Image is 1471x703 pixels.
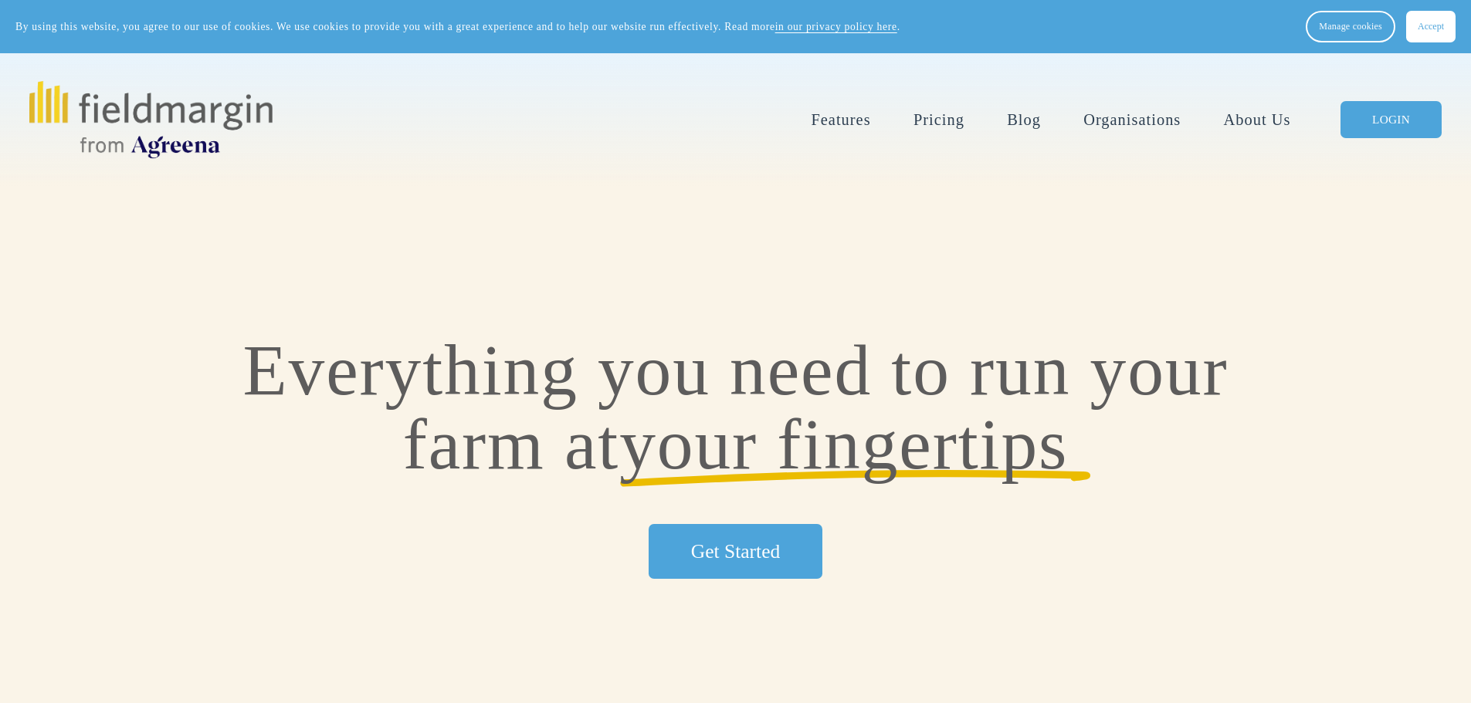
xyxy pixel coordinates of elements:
[1418,21,1444,32] span: Accept
[811,107,870,133] a: folder dropdown
[1007,107,1041,133] a: Blog
[1306,11,1395,42] button: Manage cookies
[1083,107,1181,133] a: Organisations
[1319,21,1382,32] span: Manage cookies
[1224,107,1291,133] a: About Us
[775,21,897,32] a: in our privacy policy here
[1406,11,1456,42] button: Accept
[1341,101,1442,139] a: LOGIN
[913,107,964,133] a: Pricing
[29,81,272,158] img: fieldmargin.com
[811,109,870,131] span: Features
[15,19,900,34] p: By using this website, you agree to our use of cookies. We use cookies to provide you with a grea...
[619,404,1068,484] span: your fingertips
[649,524,822,579] a: Get Started
[243,330,1248,484] span: Everything you need to run your farm at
